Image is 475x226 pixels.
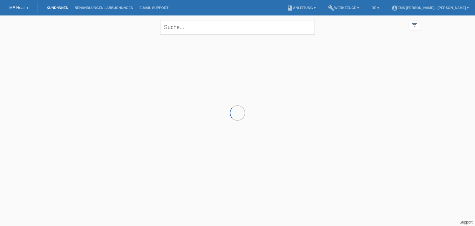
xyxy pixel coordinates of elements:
[392,5,398,11] i: account_circle
[9,5,28,10] a: MF Health
[287,5,293,11] i: book
[388,6,472,10] a: account_circleEMS [PERSON_NAME] - [PERSON_NAME] ▾
[284,6,319,10] a: bookAnleitung ▾
[328,5,334,11] i: build
[136,6,172,10] a: E-Mail Support
[44,6,71,10] a: Kund*innen
[460,220,473,224] a: Support
[411,21,418,28] i: filter_list
[160,20,315,35] input: Suche...
[368,6,382,10] a: DE ▾
[325,6,362,10] a: buildWerkzeuge ▾
[71,6,136,10] a: Behandlungen / Abbuchungen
